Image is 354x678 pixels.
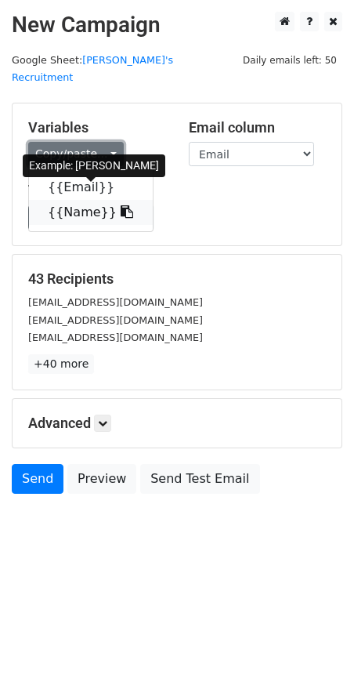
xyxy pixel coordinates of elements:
[28,296,203,308] small: [EMAIL_ADDRESS][DOMAIN_NAME]
[28,119,165,136] h5: Variables
[28,354,94,374] a: +40 more
[276,603,354,678] iframe: Chat Widget
[237,52,342,69] span: Daily emails left: 50
[28,314,203,326] small: [EMAIL_ADDRESS][DOMAIN_NAME]
[12,464,63,494] a: Send
[189,119,326,136] h5: Email column
[29,175,153,200] a: {{Email}}
[12,54,173,84] a: [PERSON_NAME]'s Recruitment
[23,154,165,177] div: Example: [PERSON_NAME]
[237,54,342,66] a: Daily emails left: 50
[140,464,259,494] a: Send Test Email
[12,54,173,84] small: Google Sheet:
[28,415,326,432] h5: Advanced
[28,270,326,288] h5: 43 Recipients
[12,12,342,38] h2: New Campaign
[29,200,153,225] a: {{Name}}
[28,332,203,343] small: [EMAIL_ADDRESS][DOMAIN_NAME]
[67,464,136,494] a: Preview
[28,142,124,166] a: Copy/paste...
